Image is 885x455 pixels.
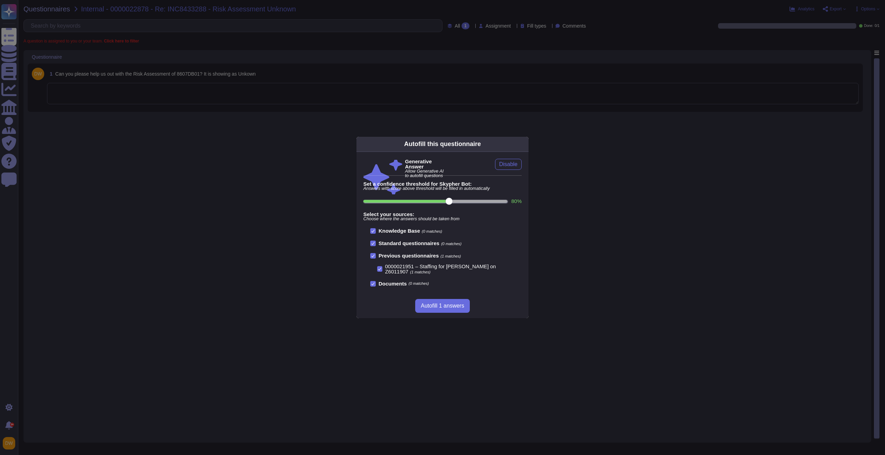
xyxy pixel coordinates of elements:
[422,229,442,233] span: (0 matches)
[495,159,522,170] button: Disable
[405,159,444,169] b: Generative Answer
[379,253,439,259] b: Previous questionnaires
[379,281,407,286] b: Documents
[421,303,464,309] span: Autofill 1 answers
[499,162,518,167] span: Disable
[363,212,522,217] b: Select your sources:
[440,254,461,258] span: (1 matches)
[363,217,522,221] span: Choose where the answers should be taken from
[363,186,522,191] span: Answers with score above threshold will be filled in automatically
[441,242,462,246] span: (0 matches)
[404,139,481,149] div: Autofill this questionnaire
[379,240,439,246] b: Standard questionnaires
[409,282,429,285] span: (0 matches)
[363,181,522,186] b: Set a confidence threshold for Skypher Bot:
[511,199,522,204] label: 80 %
[410,270,430,274] span: (1 matches)
[385,263,496,274] span: 0000021951 – Staffing for [PERSON_NAME] on Z6011907
[379,228,420,234] b: Knowledge Base
[415,299,469,313] button: Autofill 1 answers
[405,169,444,178] span: Allow Generative AI to autofill questions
